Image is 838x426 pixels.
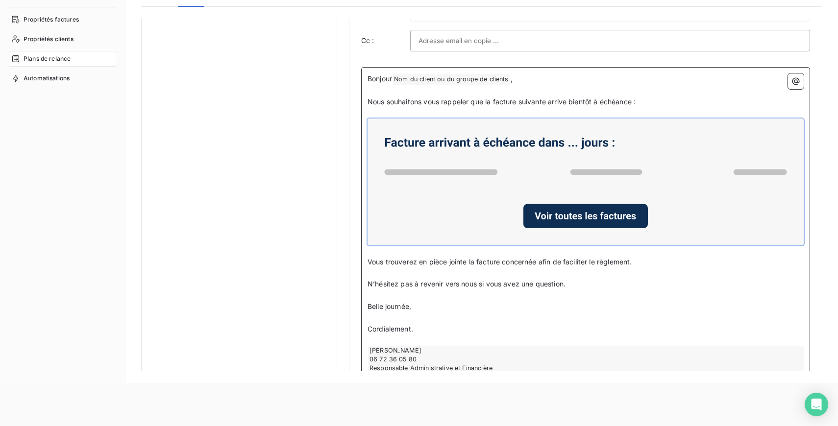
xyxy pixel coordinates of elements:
span: Bonjour [368,74,392,83]
a: Propriétés factures [8,12,117,27]
span: Vous trouverez en pièce jointe la facture concernée afin de faciliter le règlement. [368,258,632,266]
span: Cordialement. [368,325,413,333]
span: Automatisations [24,74,70,83]
input: Adresse email en copie ... [419,33,524,48]
span: Belle journée, [368,302,411,310]
a: Automatisations [8,71,117,86]
span: Propriétés factures [24,15,79,24]
span: , [511,74,513,83]
span: Plans de relance [24,54,71,63]
div: Open Intercom Messenger [805,393,828,416]
label: Cc : [361,36,410,46]
a: Plans de relance [8,51,117,67]
span: Nom du client ou du groupe de clients [393,74,510,85]
span: Nous souhaitons vous rappeler que la facture suivante arrive bientôt à échéance : [368,97,636,106]
span: N’hésitez pas à revenir vers nous si vous avez une question. [368,280,566,288]
a: Propriétés clients [8,31,117,47]
span: Propriétés clients [24,35,74,44]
